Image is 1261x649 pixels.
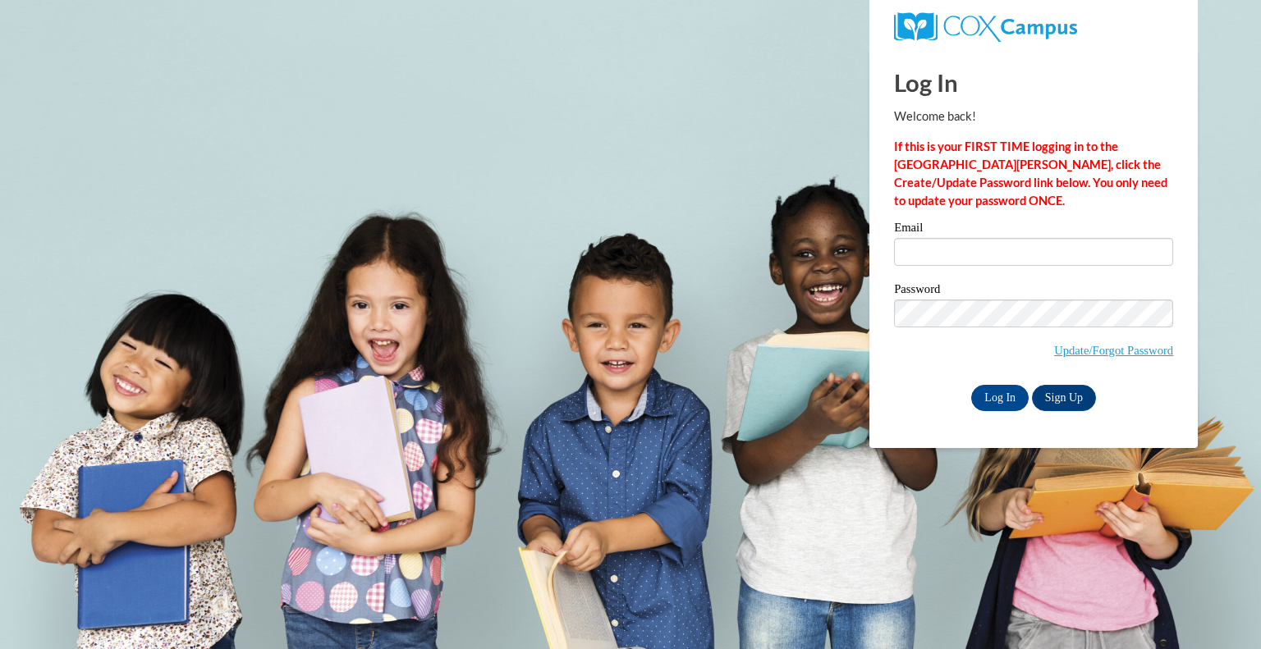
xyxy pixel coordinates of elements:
label: Email [894,222,1173,238]
p: Welcome back! [894,107,1173,126]
img: COX Campus [894,12,1077,42]
a: COX Campus [894,19,1077,33]
a: Update/Forgot Password [1054,344,1173,357]
input: Log In [971,385,1029,411]
label: Password [894,283,1173,299]
strong: If this is your FIRST TIME logging in to the [GEOGRAPHIC_DATA][PERSON_NAME], click the Create/Upd... [894,139,1167,208]
h1: Log In [894,66,1173,99]
a: Sign Up [1032,385,1096,411]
